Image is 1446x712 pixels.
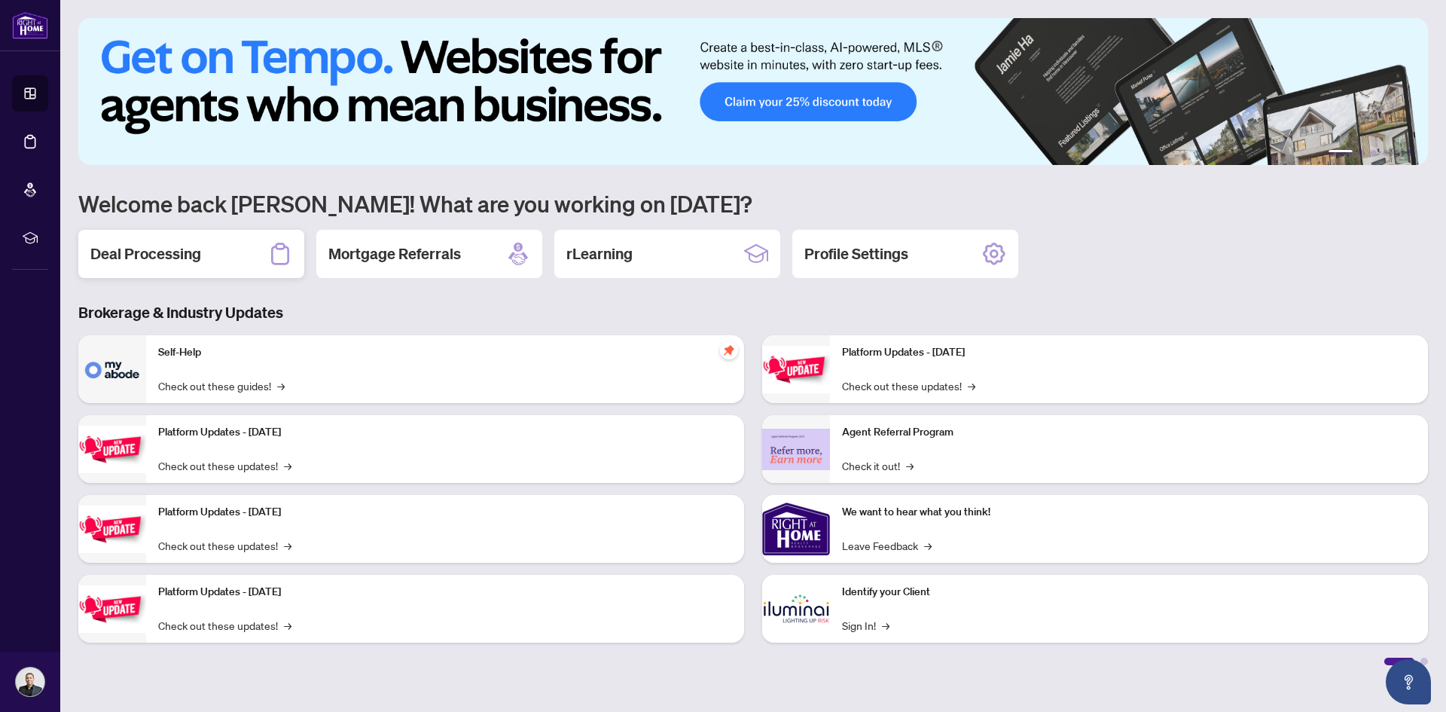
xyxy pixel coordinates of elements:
[566,243,633,264] h2: rLearning
[284,457,291,474] span: →
[924,537,932,554] span: →
[90,243,201,264] h2: Deal Processing
[78,189,1428,218] h1: Welcome back [PERSON_NAME]! What are you working on [DATE]?
[762,346,830,393] img: Platform Updates - June 23, 2025
[1407,150,1413,156] button: 6
[158,584,732,600] p: Platform Updates - [DATE]
[158,377,285,394] a: Check out these guides!→
[1395,150,1401,156] button: 5
[842,424,1416,441] p: Agent Referral Program
[804,243,908,264] h2: Profile Settings
[842,377,975,394] a: Check out these updates!→
[842,617,889,634] a: Sign In!→
[842,504,1416,521] p: We want to hear what you think!
[78,335,146,403] img: Self-Help
[78,18,1428,165] img: Slide 0
[1329,150,1353,156] button: 1
[78,426,146,473] img: Platform Updates - September 16, 2025
[842,344,1416,361] p: Platform Updates - [DATE]
[1371,150,1377,156] button: 3
[158,344,732,361] p: Self-Help
[158,617,291,634] a: Check out these updates!→
[762,429,830,470] img: Agent Referral Program
[328,243,461,264] h2: Mortgage Referrals
[158,537,291,554] a: Check out these updates!→
[16,668,44,696] img: Profile Icon
[78,302,1428,323] h3: Brokerage & Industry Updates
[1383,150,1389,156] button: 4
[842,457,914,474] a: Check it out!→
[277,377,285,394] span: →
[1359,150,1365,156] button: 2
[1386,659,1431,704] button: Open asap
[12,11,48,39] img: logo
[158,457,291,474] a: Check out these updates!→
[78,506,146,553] img: Platform Updates - July 21, 2025
[762,575,830,643] img: Identify your Client
[158,504,732,521] p: Platform Updates - [DATE]
[882,617,889,634] span: →
[284,617,291,634] span: →
[158,424,732,441] p: Platform Updates - [DATE]
[906,457,914,474] span: →
[284,537,291,554] span: →
[78,585,146,633] img: Platform Updates - July 8, 2025
[762,495,830,563] img: We want to hear what you think!
[842,537,932,554] a: Leave Feedback→
[720,341,738,359] span: pushpin
[842,584,1416,600] p: Identify your Client
[968,377,975,394] span: →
